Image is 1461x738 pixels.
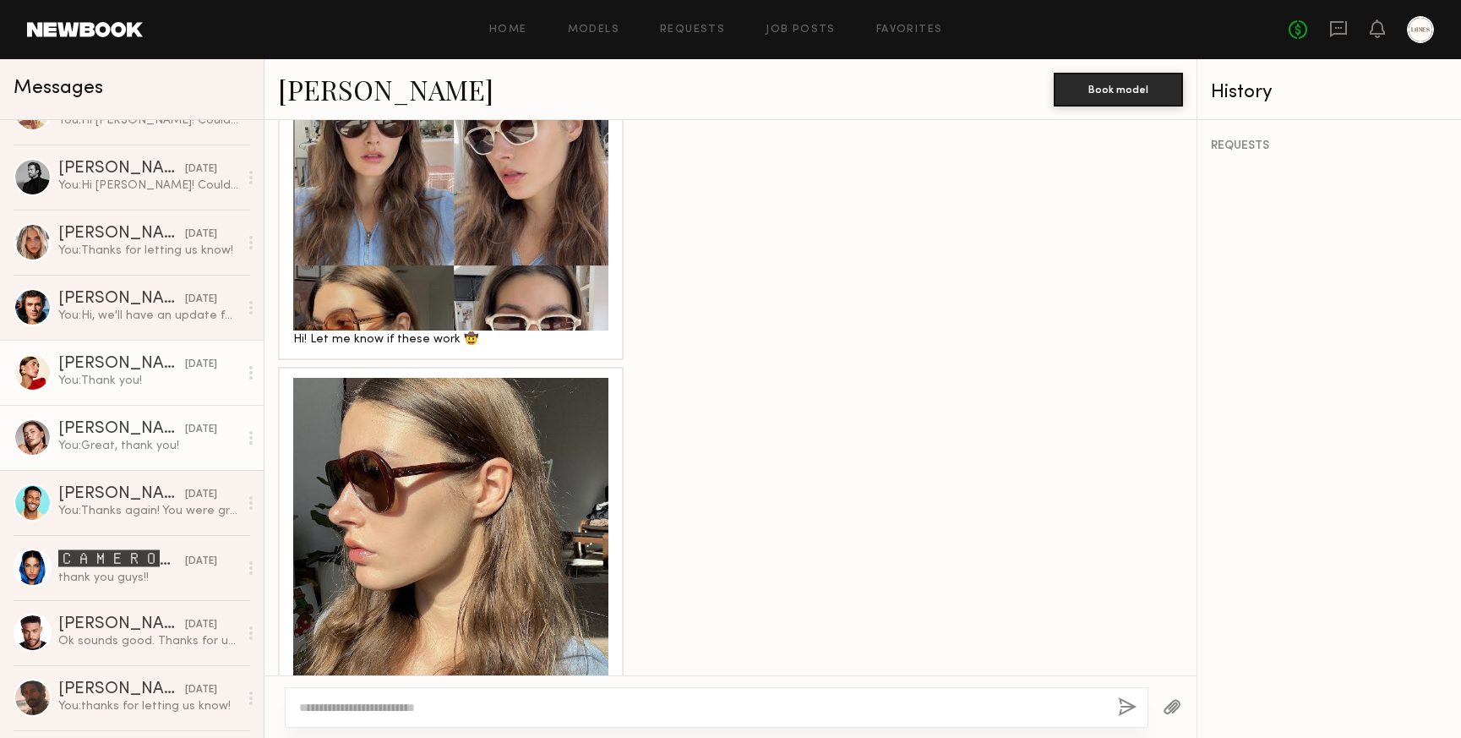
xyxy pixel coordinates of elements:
[58,243,238,259] div: You: Thanks for letting us know!
[58,161,185,178] div: [PERSON_NAME]
[58,291,185,308] div: [PERSON_NAME]
[58,681,185,698] div: [PERSON_NAME]
[489,25,527,36] a: Home
[293,331,608,350] div: Hi! Let me know if these work 🤠
[660,25,725,36] a: Requests
[58,112,238,128] div: You: Hi [PERSON_NAME]! Could you send us three raw unedited selfies of you wearing sunglasses? Fr...
[1211,83,1447,102] div: History
[58,486,185,503] div: [PERSON_NAME]
[568,25,619,36] a: Models
[1054,81,1183,96] a: Book model
[1054,73,1183,107] button: Book model
[58,570,238,586] div: thank you guys!!
[58,226,185,243] div: [PERSON_NAME]
[58,421,185,438] div: [PERSON_NAME]
[58,616,185,633] div: [PERSON_NAME]
[58,178,238,194] div: You: Hi [PERSON_NAME]! Could you send us three raw unedited selfies of you wearing sunglasses? Fr...
[14,79,103,98] span: Messages
[278,71,493,107] a: [PERSON_NAME]
[185,161,217,178] div: [DATE]
[185,487,217,503] div: [DATE]
[58,698,238,714] div: You: thanks for letting us know!
[58,356,185,373] div: [PERSON_NAME]
[876,25,943,36] a: Favorites
[58,373,238,389] div: You: Thank you!
[1211,140,1447,152] div: REQUESTS
[58,308,238,324] div: You: Hi, we'll have an update for you by the end of the week
[766,25,836,36] a: Job Posts
[185,682,217,698] div: [DATE]
[185,554,217,570] div: [DATE]
[58,549,185,570] div: 🅲🅰🅼🅴🆁🅾🅽 🆂.
[185,227,217,243] div: [DATE]
[58,633,238,649] div: Ok sounds good. Thanks for updating
[185,617,217,633] div: [DATE]
[185,422,217,438] div: [DATE]
[185,357,217,373] div: [DATE]
[58,503,238,519] div: You: Thanks again! You were great!
[185,292,217,308] div: [DATE]
[58,438,238,454] div: You: Great, thank you!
